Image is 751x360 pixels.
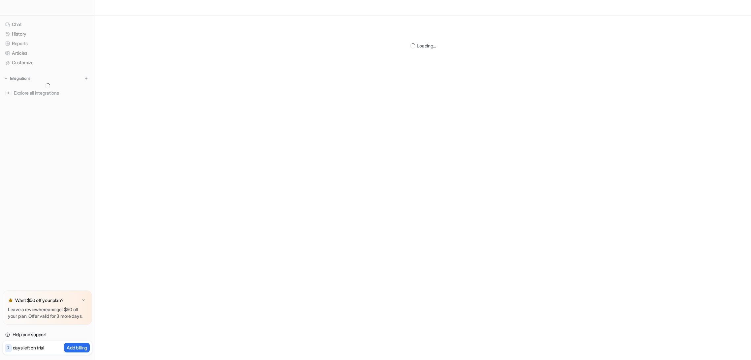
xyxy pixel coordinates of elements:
[3,58,92,67] a: Customize
[3,39,92,48] a: Reports
[3,20,92,29] a: Chat
[39,307,48,312] a: here
[15,297,64,304] p: Want $50 off your plan?
[64,343,90,352] button: Add billing
[5,90,12,96] img: explore all integrations
[3,88,92,98] a: Explore all integrations
[3,48,92,58] a: Articles
[417,42,436,49] div: Loading...
[14,88,89,98] span: Explore all integrations
[82,298,85,303] img: x
[67,344,87,351] p: Add billing
[8,306,87,319] p: Leave a review and get $50 off your plan. Offer valid for 3 more days.
[3,330,92,339] a: Help and support
[10,76,30,81] p: Integrations
[8,298,13,303] img: star
[3,75,32,82] button: Integrations
[84,76,88,81] img: menu_add.svg
[3,29,92,39] a: History
[13,344,44,351] p: days left on trial
[4,76,9,81] img: expand menu
[7,345,9,351] p: 7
